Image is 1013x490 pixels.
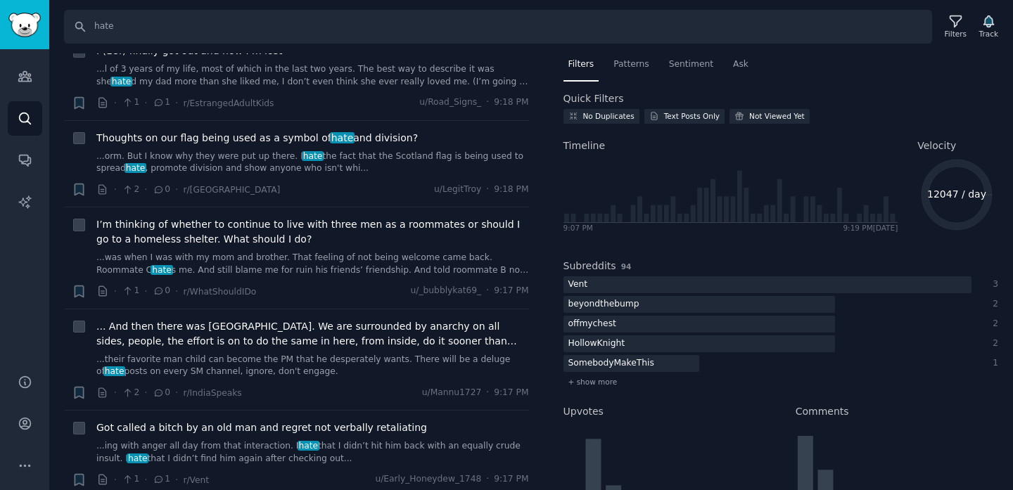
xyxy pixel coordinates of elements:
[733,58,748,71] span: Ask
[96,131,418,146] a: Thoughts on our flag being used as a symbol ofhateand division?
[175,182,178,197] span: ·
[96,354,529,378] a: ...their favorite man child can become the PM that he desperately wants. There will be a deluge o...
[945,29,967,39] div: Filters
[144,96,147,110] span: ·
[114,96,117,110] span: ·
[494,183,528,196] span: 9:18 PM
[749,111,805,121] div: Not Viewed Yet
[422,387,481,399] span: u/Mannu1727
[494,96,528,109] span: 9:18 PM
[563,259,616,273] h2: Subreddits
[974,12,1003,41] button: Track
[621,262,632,271] span: 94
[153,183,170,196] span: 0
[114,472,117,487] span: ·
[96,319,529,349] a: ... And then there was [GEOGRAPHIC_DATA]. We are surrounded by anarchy on all sides, people, the ...
[122,183,139,196] span: 2
[127,453,148,463] span: hate
[114,284,117,299] span: ·
[153,285,170,297] span: 0
[375,473,481,486] span: u/Early_Honeydew_1748
[144,385,147,400] span: ·
[183,185,280,195] span: r/[GEOGRAPHIC_DATA]
[986,318,999,330] div: 2
[563,404,604,419] h2: Upvotes
[96,63,529,88] a: ...l of 3 years of my life, most of which in the last two years. The best way to describe it was ...
[843,223,898,233] div: 9:19 PM [DATE]
[411,285,482,297] span: u/_bubblykat69_
[144,182,147,197] span: ·
[122,387,139,399] span: 2
[144,472,147,487] span: ·
[486,473,489,486] span: ·
[979,29,998,39] div: Track
[494,473,528,486] span: 9:17 PM
[175,472,178,487] span: ·
[563,355,659,373] div: SomebodyMakeThis
[563,335,630,353] div: HollowKnight
[183,475,209,485] span: r/Vent
[669,58,713,71] span: Sentiment
[986,357,999,370] div: 1
[175,385,178,400] span: ·
[563,276,593,294] div: Vent
[419,96,481,109] span: u/Road_Signs_
[110,77,132,86] span: hate
[302,151,324,161] span: hate
[153,96,170,109] span: 1
[486,387,489,399] span: ·
[568,377,618,387] span: + show more
[927,188,986,200] text: 12047 / day
[96,150,529,175] a: ...orm. But I know why they were put up there. Ihatethe fact that the Scotland flag is being used...
[122,96,139,109] span: 1
[298,441,319,451] span: hate
[96,440,529,465] a: ...ing with anger all day from that interaction. Ihatethat I didn’t hit him back with an equally ...
[917,138,956,153] span: Velocity
[183,388,241,398] span: r/IndiaSpeaks
[96,420,427,435] a: Got called a bitch by an old man and regret not verbally retaliating
[986,298,999,311] div: 2
[796,404,849,419] h2: Comments
[486,183,489,196] span: ·
[96,131,418,146] span: Thoughts on our flag being used as a symbol of and division?
[103,366,125,376] span: hate
[986,337,999,350] div: 2
[144,284,147,299] span: ·
[96,252,529,276] a: ...was when I was with my mom and brother. That feeling of not being welcome came back. Roommate ...
[494,285,528,297] span: 9:17 PM
[563,296,644,314] div: beyondthebump
[583,111,635,121] div: No Duplicates
[153,387,170,399] span: 0
[122,285,139,297] span: 1
[330,132,355,143] span: hate
[563,138,606,153] span: Timeline
[8,13,41,37] img: GummySearch logo
[486,285,489,297] span: ·
[183,98,274,108] span: r/EstrangedAdultKids
[151,265,172,275] span: hate
[613,58,649,71] span: Patterns
[434,183,481,196] span: u/LegitTroy
[563,223,593,233] div: 9:07 PM
[114,385,117,400] span: ·
[175,96,178,110] span: ·
[96,217,529,247] a: I’m thinking of whether to continue to live with three men as a roommates or should I go to a hom...
[122,473,139,486] span: 1
[563,91,624,106] h2: Quick Filters
[986,278,999,291] div: 3
[175,284,178,299] span: ·
[563,316,621,333] div: offmychest
[125,163,146,173] span: hate
[183,287,256,297] span: r/WhatShouldIDo
[494,387,528,399] span: 9:17 PM
[64,10,932,44] input: Search Keyword
[568,58,594,71] span: Filters
[664,111,720,121] div: Text Posts Only
[114,182,117,197] span: ·
[153,473,170,486] span: 1
[486,96,489,109] span: ·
